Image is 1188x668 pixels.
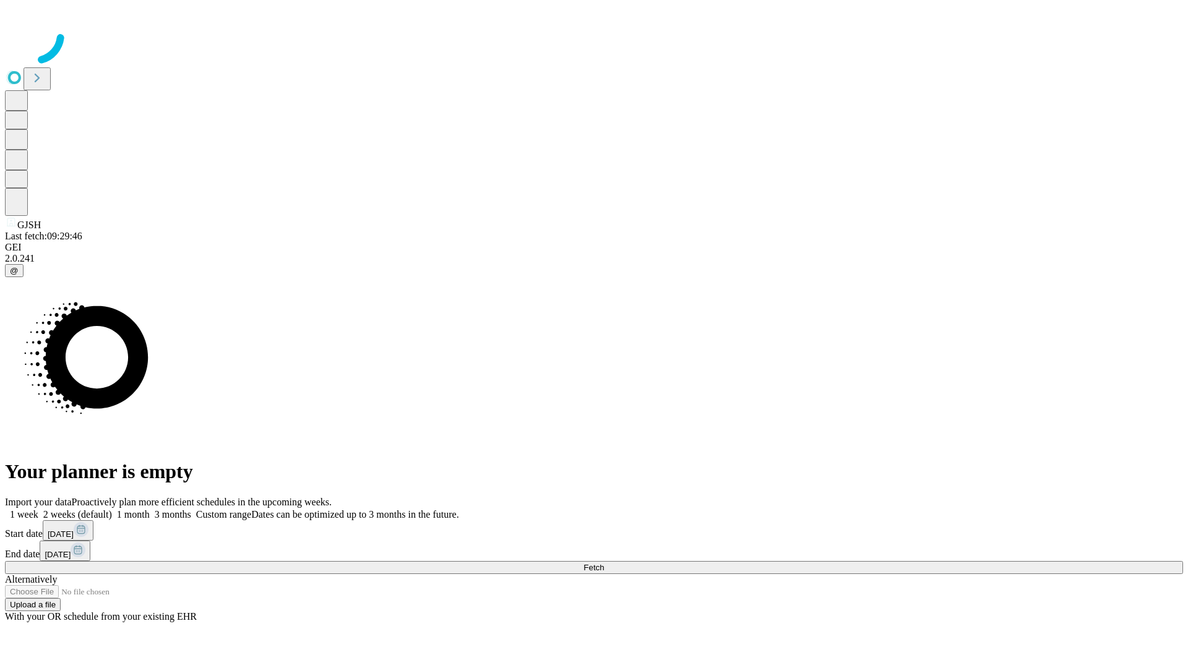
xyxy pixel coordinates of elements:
[5,598,61,611] button: Upload a file
[251,509,458,520] span: Dates can be optimized up to 3 months in the future.
[583,563,604,572] span: Fetch
[155,509,191,520] span: 3 months
[5,242,1183,253] div: GEI
[45,550,71,559] span: [DATE]
[5,574,57,584] span: Alternatively
[5,541,1183,561] div: End date
[40,541,90,561] button: [DATE]
[117,509,150,520] span: 1 month
[43,520,93,541] button: [DATE]
[43,509,112,520] span: 2 weeks (default)
[10,266,19,275] span: @
[5,253,1183,264] div: 2.0.241
[48,529,74,539] span: [DATE]
[5,611,197,622] span: With your OR schedule from your existing EHR
[5,561,1183,574] button: Fetch
[5,520,1183,541] div: Start date
[5,497,72,507] span: Import your data
[17,220,41,230] span: GJSH
[10,509,38,520] span: 1 week
[72,497,332,507] span: Proactively plan more efficient schedules in the upcoming weeks.
[196,509,251,520] span: Custom range
[5,231,82,241] span: Last fetch: 09:29:46
[5,264,24,277] button: @
[5,460,1183,483] h1: Your planner is empty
